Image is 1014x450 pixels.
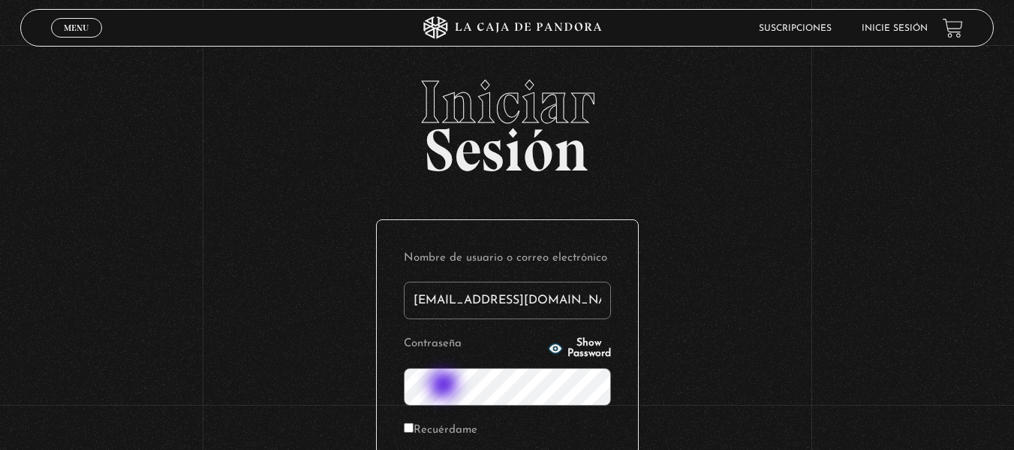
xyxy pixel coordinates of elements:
a: Suscripciones [759,24,832,33]
input: Recuérdame [404,423,414,433]
label: Nombre de usuario o correo electrónico [404,247,611,270]
button: Show Password [548,338,611,359]
span: Iniciar [20,72,994,132]
label: Contraseña [404,333,543,356]
span: Menu [64,23,89,32]
a: View your shopping cart [943,17,963,38]
a: Inicie sesión [862,24,928,33]
span: Show Password [567,338,611,359]
span: Cerrar [59,36,94,47]
h2: Sesión [20,72,994,168]
label: Recuérdame [404,419,477,442]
